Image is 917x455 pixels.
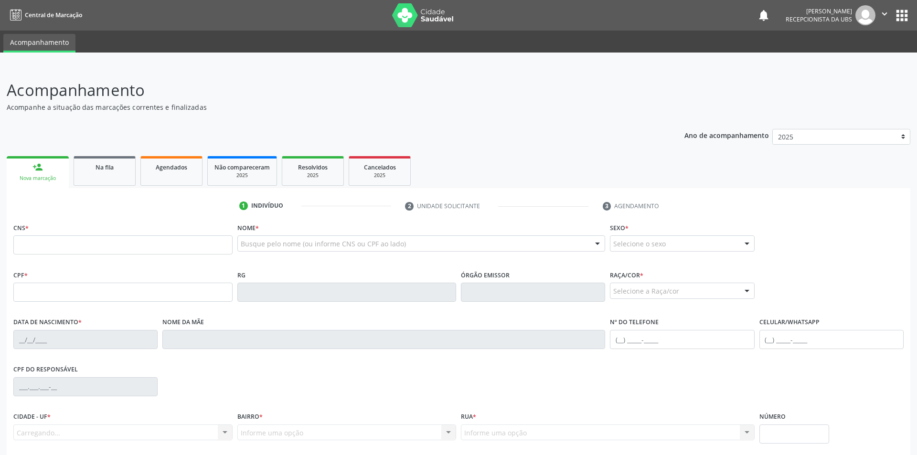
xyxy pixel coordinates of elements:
div: 2025 [289,172,337,179]
div: person_add [32,162,43,172]
a: Acompanhamento [3,34,75,53]
div: Indivíduo [251,201,283,210]
div: Nova marcação [13,175,62,182]
button: notifications [757,9,770,22]
label: Sexo [610,221,629,235]
label: Celular/WhatsApp [759,315,820,330]
button:  [875,5,894,25]
label: Bairro [237,410,263,424]
label: Órgão emissor [461,268,510,283]
label: CPF do responsável [13,362,78,377]
p: Acompanhamento [7,78,639,102]
input: (__) _____-_____ [610,330,754,349]
input: (__) _____-_____ [759,330,904,349]
label: Nº do Telefone [610,315,659,330]
label: CPF [13,268,28,283]
div: 2025 [214,172,270,179]
label: Nome da mãe [162,315,204,330]
label: CNS [13,221,29,235]
span: Selecione a Raça/cor [613,286,679,296]
span: Na fila [96,163,114,171]
div: 1 [239,201,248,210]
label: Nome [237,221,259,235]
div: [PERSON_NAME] [786,7,852,15]
label: Rua [461,410,476,424]
p: Acompanhe a situação das marcações correntes e finalizadas [7,102,639,112]
span: Selecione o sexo [613,239,666,249]
label: RG [237,268,245,283]
span: Central de Marcação [25,11,82,19]
button: apps [894,7,910,24]
div: 2025 [356,172,404,179]
i:  [879,9,890,19]
span: Agendados [156,163,187,171]
label: Data de nascimento [13,315,82,330]
label: Cidade - UF [13,410,51,424]
input: ___.___.___-__ [13,377,158,396]
span: Não compareceram [214,163,270,171]
span: Recepcionista da UBS [786,15,852,23]
span: Cancelados [364,163,396,171]
p: Ano de acompanhamento [684,129,769,141]
label: Número [759,410,786,424]
label: Raça/cor [610,268,643,283]
input: __/__/____ [13,330,158,349]
a: Central de Marcação [7,7,82,23]
img: img [855,5,875,25]
span: Busque pelo nome (ou informe CNS ou CPF ao lado) [241,239,406,249]
span: Resolvidos [298,163,328,171]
